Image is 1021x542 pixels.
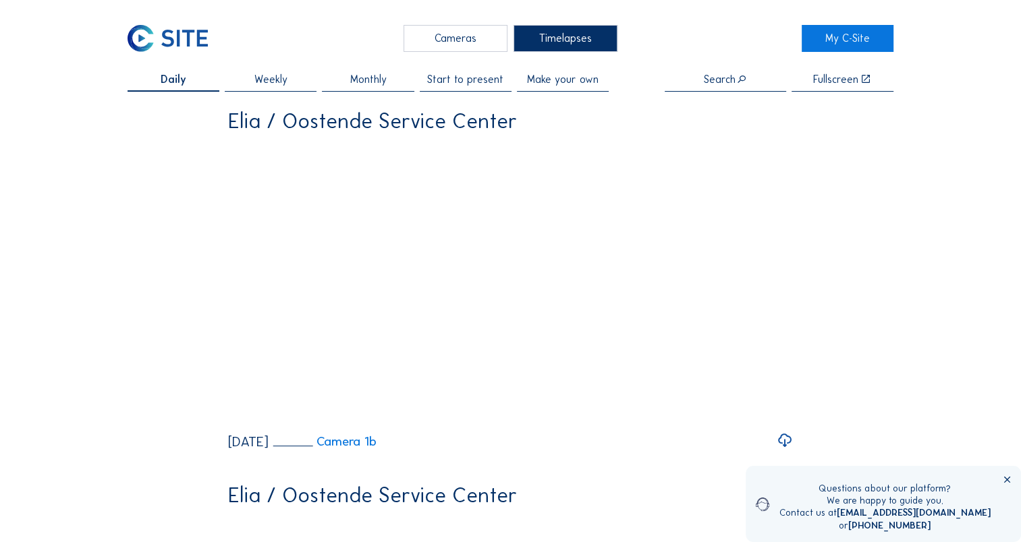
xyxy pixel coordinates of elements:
[779,520,991,532] div: or
[779,507,991,519] div: Contact us at
[228,485,518,506] div: Elia / Oostende Service Center
[273,435,377,448] a: Camera 1b
[228,142,793,423] video: Your browser does not support the video tag.
[254,74,287,85] span: Weekly
[848,520,931,531] a: [PHONE_NUMBER]
[527,74,599,85] span: Make your own
[350,74,387,85] span: Monthly
[837,507,991,518] a: [EMAIL_ADDRESS][DOMAIN_NAME]
[228,111,518,131] div: Elia / Oostende Service Center
[756,483,769,526] img: operator
[404,25,507,52] div: Cameras
[802,25,893,52] a: My C-Site
[128,25,219,52] a: C-SITE Logo
[813,74,858,85] div: Fullscreen
[128,25,208,52] img: C-SITE Logo
[779,483,991,495] div: Questions about our platform?
[228,435,269,448] div: [DATE]
[427,74,503,85] span: Start to present
[161,74,186,85] span: Daily
[779,495,991,507] div: We are happy to guide you.
[514,25,617,52] div: Timelapses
